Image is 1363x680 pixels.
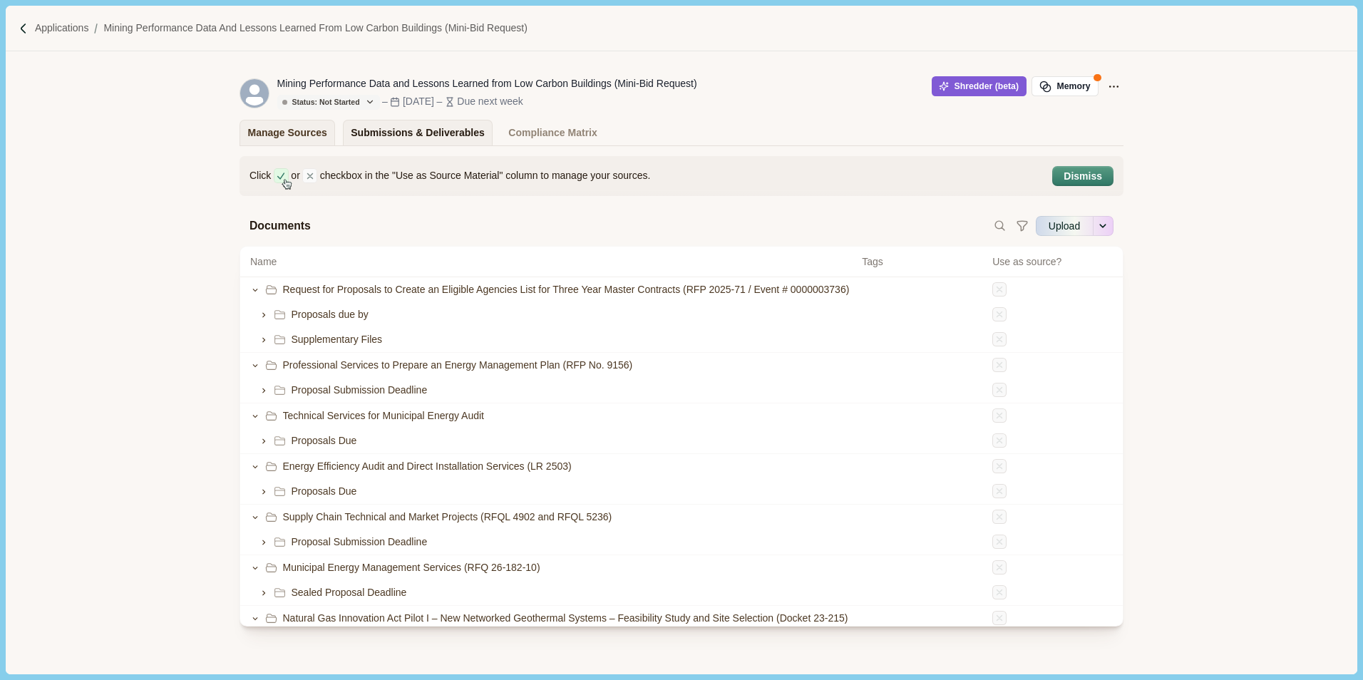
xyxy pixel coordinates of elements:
[1104,76,1123,96] button: Application Actions
[250,254,277,269] span: Name
[283,408,484,423] span: Technical Services for Municipal Energy Audit
[35,21,89,36] a: Applications
[1094,215,1113,237] button: See more options
[457,94,523,109] div: Due next week
[283,560,540,575] span: Municipal Energy Management Services (RFQ 26-182-10)
[862,254,982,269] span: Tags
[292,484,357,499] span: Proposals Due
[240,79,269,108] svg: avatar
[1054,168,1112,185] button: Dismiss
[283,459,572,474] span: Energy Efficiency Audit and Direct Installation Services (LR 2503)
[103,21,528,36] a: Mining Performance Data and Lessons Learned from Low Carbon Buildings (Mini-Bid Request)
[292,433,357,448] span: Proposals Due
[351,120,485,145] div: Submissions & Deliverables
[992,254,1061,269] span: Use as source?
[343,120,493,145] a: Submissions & Deliverables
[292,535,428,550] span: Proposal Submission Deadline
[283,282,850,297] span: Request for Proposals to Create an Eligible Agencies List for Three Year Master Contracts (RFP 20...
[292,585,407,600] span: Sealed Proposal Deadline
[250,217,311,235] span: Documents
[283,510,612,525] span: Supply Chain Technical and Market Projects (RFQL 4902 and RFQL 5236)
[382,94,388,109] div: –
[1032,76,1099,96] button: Memory
[1036,215,1093,237] button: Upload
[277,76,697,91] div: Mining Performance Data and Lessons Learned from Low Carbon Buildings (Mini-Bid Request)
[292,332,383,347] span: Supplementary Files
[292,307,369,322] span: Proposals due by
[436,94,442,109] div: –
[283,611,848,626] span: Natural Gas Innovation Act Pilot I – New Networked Geothermal Systems – Feasibility Study and Sit...
[282,98,360,107] div: Status: Not Started
[277,95,380,110] button: Status: Not Started
[250,168,1042,183] div: or checkbox in the "Use as Source Material" column to manage your sources.
[240,120,335,145] a: Manage Sources
[248,120,327,145] div: Manage Sources
[283,358,633,373] span: Professional Services to Prepare an Energy Management Plan (RFP No. 9156)
[932,76,1027,96] button: Shredder (beta)
[250,168,271,183] span: Click
[17,22,30,35] img: Forward slash icon
[508,120,597,145] div: Compliance Matrix
[88,22,103,35] img: Forward slash icon
[403,94,434,109] div: [DATE]
[292,383,428,398] span: Proposal Submission Deadline
[500,120,605,145] a: Compliance Matrix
